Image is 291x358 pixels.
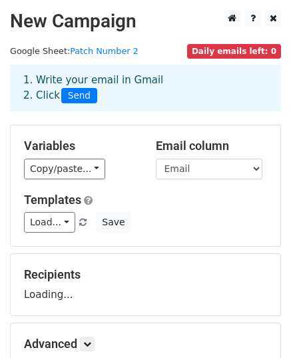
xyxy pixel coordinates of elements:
a: Load... [24,212,75,233]
span: Daily emails left: 0 [187,44,281,59]
h5: Email column [156,139,268,153]
a: Daily emails left: 0 [187,46,281,56]
h5: Recipients [24,267,267,282]
small: Google Sheet: [10,46,139,56]
span: Send [61,88,97,104]
button: Save [96,212,131,233]
a: Patch Number 2 [70,46,138,56]
div: Loading... [24,267,267,302]
h5: Variables [24,139,136,153]
a: Templates [24,193,81,207]
a: Copy/paste... [24,159,105,179]
div: 1. Write your email in Gmail 2. Click [13,73,278,103]
h5: Advanced [24,337,267,351]
h2: New Campaign [10,10,281,33]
